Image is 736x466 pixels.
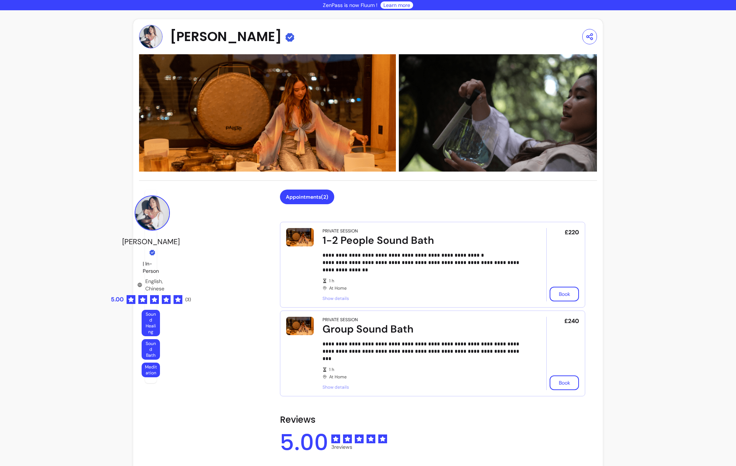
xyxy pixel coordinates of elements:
[323,317,358,323] div: Private Session
[146,341,156,358] span: Sound Bath
[122,237,180,246] span: [PERSON_NAME]
[323,1,378,9] p: ZenPass is now Fluum !
[323,384,526,390] span: Show details
[399,41,656,185] img: https://d22cr2pskkweo8.cloudfront.net/11dd6bb4-53d0-4080-afe9-9d2316bc5e95
[323,228,358,234] div: Private Session
[331,443,387,451] span: 3 reviews
[139,27,396,199] img: https://d22cr2pskkweo8.cloudfront.net/652fbeda-5ca0-4acf-b8f6-cf6d3b875ac1
[111,295,124,304] span: 5.00
[565,228,579,237] span: £220
[139,25,163,48] img: Provider image
[170,29,282,44] span: [PERSON_NAME]
[323,323,526,336] div: Group Sound Bath
[550,375,579,390] button: Book
[145,364,157,376] span: Meditation
[383,1,410,9] a: Learn more
[323,278,526,291] div: At Home
[146,311,156,335] span: Sound Healing
[323,296,526,301] span: Show details
[280,414,585,426] h2: Reviews
[185,297,191,302] span: ( 3 )
[135,195,170,231] img: Provider image
[329,278,526,284] span: 1 h
[550,287,579,301] button: Book
[329,367,526,373] span: 1 h
[323,367,526,380] div: At Home
[286,317,314,335] img: Group Sound Bath
[280,432,328,454] span: 5.00
[143,260,159,275] p: | In-Person
[280,190,334,204] button: Appointments(2)
[137,278,164,292] div: English, Chinese
[286,228,314,246] img: 1-2 People Sound Bath
[564,317,579,326] span: £240
[323,234,526,247] div: 1-2 People Sound Bath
